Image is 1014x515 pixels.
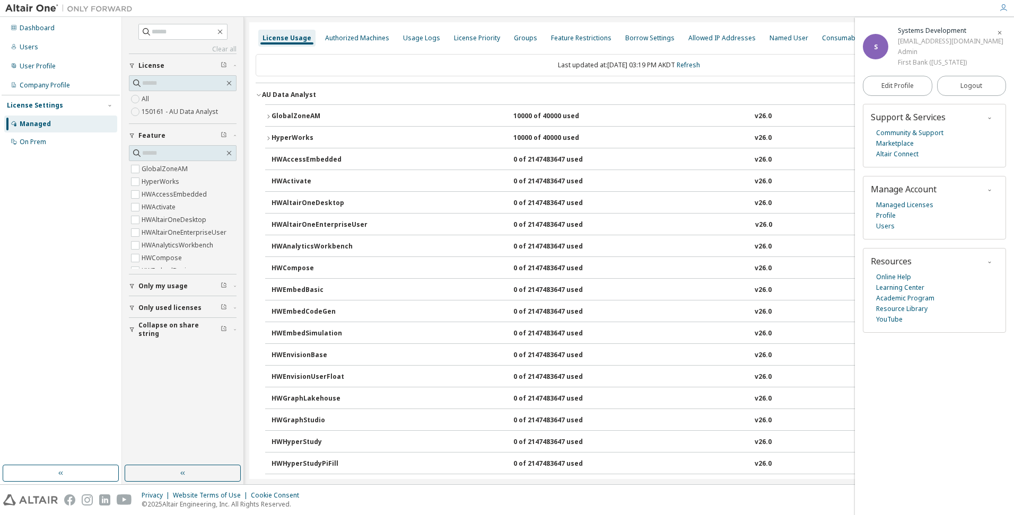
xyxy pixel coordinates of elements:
[325,34,389,42] div: Authorized Machines
[755,242,772,252] div: v26.0
[272,286,367,295] div: HWEmbedBasic
[272,112,367,121] div: GlobalZoneAM
[272,235,993,259] button: HWAnalyticsWorkbench0 of 2147483647 usedv26.0Expire date:[DATE]
[142,163,190,175] label: GlobalZoneAM
[272,177,367,187] div: HWActivate
[265,127,993,150] button: HyperWorks10000 of 40000 usedv26.0Expire date:[DATE]
[876,272,911,282] a: Online Help
[513,220,609,230] div: 0 of 2147483647 used
[755,438,772,447] div: v26.0
[272,134,367,143] div: HyperWorks
[142,105,220,118] label: 150161 - AU Data Analyst
[876,210,896,221] a: Profile
[142,239,215,252] label: HWAnalyticsWorkbench
[20,81,70,90] div: Company Profile
[513,307,609,317] div: 0 of 2147483647 used
[272,387,993,411] button: HWGraphLakehouse0 of 2147483647 usedv26.0Expire date:[DATE]
[20,138,46,146] div: On Prem
[272,192,993,215] button: HWAltairOneDesktop0 of 2147483647 usedv26.0Expire date:[DATE]
[272,220,368,230] div: HWAltairOneEnterpriseUser
[937,76,1007,96] button: Logout
[20,62,56,70] div: User Profile
[262,91,316,99] div: AU Data Analyst
[871,111,946,123] span: Support & Services
[142,214,208,226] label: HWAltairOneDesktop
[688,34,756,42] div: Allowed IP Addresses
[221,304,227,312] span: Clear filter
[7,101,63,110] div: License Settings
[142,175,181,188] label: HyperWorks
[513,394,609,404] div: 0 of 2147483647 used
[755,112,772,121] div: v26.0
[272,409,993,432] button: HWGraphStudio0 of 2147483647 usedv26.0Expire date:[DATE]
[876,221,895,232] a: Users
[129,296,237,319] button: Only used licenses
[755,155,772,165] div: v26.0
[3,494,58,505] img: altair_logo.svg
[625,34,675,42] div: Borrow Settings
[755,394,772,404] div: v26.0
[64,494,75,505] img: facebook.svg
[129,274,237,298] button: Only my usage
[755,199,772,208] div: v26.0
[272,438,367,447] div: HWHyperStudy
[513,155,609,165] div: 0 of 2147483647 used
[898,36,1003,47] div: [EMAIL_ADDRESS][DOMAIN_NAME]
[138,61,164,70] span: License
[755,372,772,382] div: v26.0
[251,491,305,500] div: Cookie Consent
[876,149,919,159] a: Altair Connect
[272,155,367,165] div: HWAccessEmbedded
[272,329,367,339] div: HWEmbedSimulation
[272,148,993,172] button: HWAccessEmbedded0 of 2147483647 usedv26.0Expire date:[DATE]
[755,459,772,469] div: v26.0
[876,314,903,325] a: YouTube
[221,325,227,334] span: Clear filter
[513,286,609,295] div: 0 of 2147483647 used
[20,43,38,51] div: Users
[272,257,993,280] button: HWCompose0 of 2147483647 usedv26.0Expire date:[DATE]
[876,138,914,149] a: Marketplace
[272,459,367,469] div: HWHyperStudyPiFill
[272,372,367,382] div: HWEnvisionUserFloat
[263,34,311,42] div: License Usage
[142,500,305,509] p: © 2025 Altair Engineering, Inc. All Rights Reserved.
[5,3,138,14] img: Altair One
[513,329,609,339] div: 0 of 2147483647 used
[755,329,772,339] div: v26.0
[755,264,772,273] div: v26.0
[256,83,1002,106] button: AU Data AnalystLicense ID: 150161
[272,366,993,389] button: HWEnvisionUserFloat0 of 2147483647 usedv26.0Expire date:[DATE]
[881,82,914,90] span: Edit Profile
[454,34,500,42] div: License Priority
[117,494,132,505] img: youtube.svg
[513,264,609,273] div: 0 of 2147483647 used
[256,54,1002,76] div: Last updated at: [DATE] 03:19 PM AKDT
[272,322,993,345] button: HWEmbedSimulation0 of 2147483647 usedv26.0Expire date:[DATE]
[513,134,609,143] div: 10000 of 40000 used
[876,293,934,304] a: Academic Program
[221,282,227,290] span: Clear filter
[755,220,772,230] div: v26.0
[876,200,933,210] a: Managed Licenses
[99,494,110,505] img: linkedin.svg
[272,351,367,360] div: HWEnvisionBase
[272,431,993,454] button: HWHyperStudy0 of 2147483647 usedv26.0Expire date:[DATE]
[876,128,943,138] a: Community & Support
[755,351,772,360] div: v26.0
[871,183,937,195] span: Manage Account
[898,57,1003,68] div: First Bank ([US_STATE])
[755,134,772,143] div: v26.0
[272,394,367,404] div: HWGraphLakehouse
[129,124,237,147] button: Feature
[142,491,173,500] div: Privacy
[871,255,912,267] span: Resources
[272,242,367,252] div: HWAnalyticsWorkbench
[874,42,878,51] span: S
[142,226,229,239] label: HWAltairOneEnterpriseUser
[20,24,55,32] div: Dashboard
[129,318,237,341] button: Collapse on share string
[129,45,237,54] a: Clear all
[129,54,237,77] button: License
[960,81,982,91] span: Logout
